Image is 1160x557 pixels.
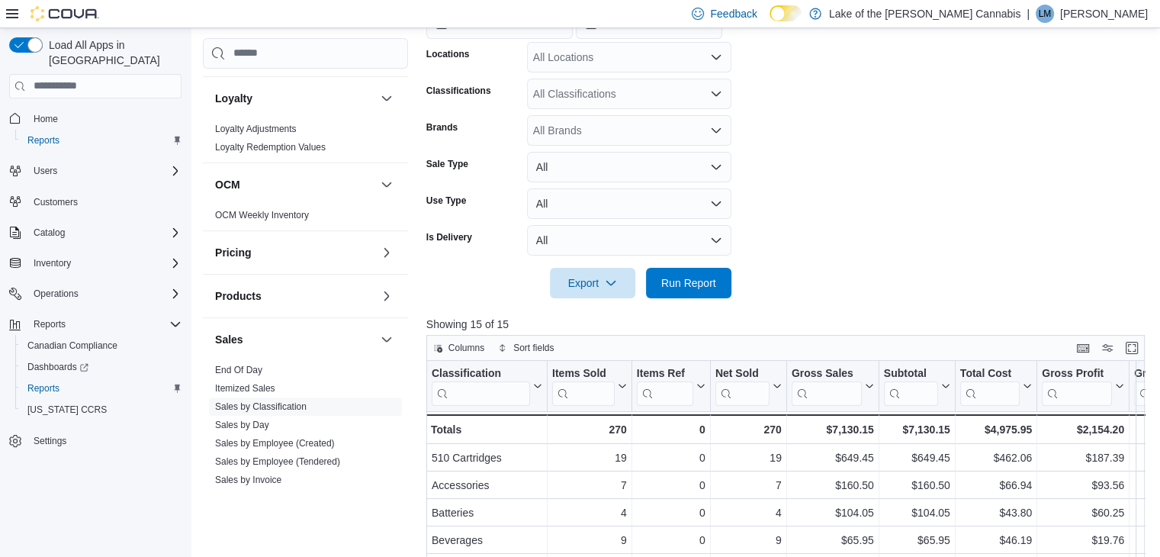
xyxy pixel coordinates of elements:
[215,456,340,468] span: Sales by Employee (Tendered)
[215,365,262,375] a: End Of Day
[27,404,107,416] span: [US_STATE] CCRS
[21,379,182,398] span: Reports
[27,224,71,242] button: Catalog
[3,191,188,213] button: Customers
[215,383,275,394] a: Itemized Sales
[637,366,693,405] div: Items Ref
[1042,504,1124,522] div: $60.25
[378,89,396,108] button: Loyalty
[527,225,731,256] button: All
[960,531,1032,549] div: $46.19
[3,283,188,304] button: Operations
[215,420,269,430] a: Sales by Day
[432,366,530,381] div: Classification
[15,378,188,399] button: Reports
[27,162,182,180] span: Users
[1027,5,1030,23] p: |
[960,449,1032,467] div: $462.06
[215,177,374,192] button: OCM
[378,287,396,305] button: Products
[715,420,782,439] div: 270
[884,420,950,439] div: $7,130.15
[1042,420,1124,439] div: $2,154.20
[215,288,262,304] h3: Products
[432,531,542,549] div: Beverages
[884,366,938,381] div: Subtotal
[34,196,78,208] span: Customers
[3,430,188,452] button: Settings
[34,165,57,177] span: Users
[792,504,874,522] div: $104.05
[710,51,722,63] button: Open list of options
[527,188,731,219] button: All
[27,340,117,352] span: Canadian Compliance
[1042,366,1112,405] div: Gross Profit
[550,268,635,298] button: Export
[792,531,874,549] div: $65.95
[960,366,1020,381] div: Total Cost
[215,177,240,192] h3: OCM
[1074,339,1092,357] button: Keyboard shortcuts
[884,366,950,405] button: Subtotal
[960,366,1032,405] button: Total Cost
[215,91,374,106] button: Loyalty
[215,142,326,153] a: Loyalty Redemption Values
[426,231,472,243] label: Is Delivery
[27,285,85,303] button: Operations
[710,88,722,100] button: Open list of options
[637,366,705,405] button: Items Ref
[431,420,542,439] div: Totals
[215,382,275,394] span: Itemized Sales
[215,123,297,135] span: Loyalty Adjustments
[215,91,252,106] h3: Loyalty
[27,110,64,128] a: Home
[770,5,802,21] input: Dark Mode
[637,420,705,439] div: 0
[432,366,530,405] div: Classification
[27,162,63,180] button: Users
[960,476,1032,494] div: $66.94
[27,109,182,128] span: Home
[715,366,770,405] div: Net Sold
[715,449,782,467] div: 19
[1042,476,1124,494] div: $93.56
[21,131,66,150] a: Reports
[215,438,335,449] a: Sales by Employee (Created)
[637,449,705,467] div: 0
[15,335,188,356] button: Canadian Compliance
[3,108,188,130] button: Home
[3,253,188,274] button: Inventory
[27,315,182,333] span: Reports
[637,366,693,381] div: Items Ref
[448,342,484,354] span: Columns
[792,366,862,381] div: Gross Sales
[21,401,113,419] a: [US_STATE] CCRS
[792,366,862,405] div: Gross Sales
[829,5,1020,23] p: Lake of the [PERSON_NAME] Cannabis
[426,48,470,60] label: Locations
[21,336,182,355] span: Canadian Compliance
[552,504,627,522] div: 4
[3,314,188,335] button: Reports
[1042,531,1124,549] div: $19.76
[215,474,281,486] span: Sales by Invoice
[31,6,99,21] img: Cova
[715,504,782,522] div: 4
[552,476,627,494] div: 7
[27,192,182,211] span: Customers
[9,101,182,492] nav: Complex example
[715,531,782,549] div: 9
[21,358,182,376] span: Dashboards
[15,130,188,151] button: Reports
[792,420,874,439] div: $7,130.15
[513,342,554,354] span: Sort fields
[710,6,757,21] span: Feedback
[792,366,874,405] button: Gross Sales
[215,332,374,347] button: Sales
[884,476,950,494] div: $160.50
[792,476,874,494] div: $160.50
[552,366,615,381] div: Items Sold
[1036,5,1054,23] div: Lesley Maguire Pearce
[3,222,188,243] button: Catalog
[34,435,66,447] span: Settings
